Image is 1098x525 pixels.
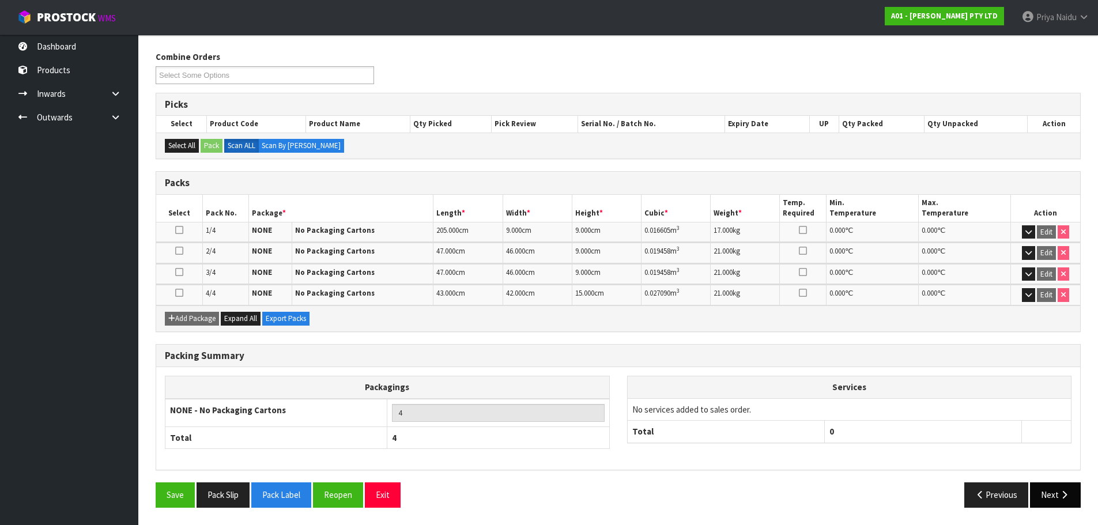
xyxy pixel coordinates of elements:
span: 47.000 [436,246,455,256]
th: Services [628,376,1071,398]
span: 46.000 [506,267,525,277]
th: Select [156,195,202,222]
th: Cubic [642,195,711,222]
button: Add Package [165,312,219,326]
sup: 3 [677,224,680,232]
button: Edit [1037,288,1056,302]
button: Pack Slip [197,482,250,507]
th: Action [1028,116,1080,132]
td: kg [711,222,780,242]
button: Exit [365,482,401,507]
th: Qty Packed [839,116,924,132]
button: Edit [1037,225,1056,239]
span: 0.000 [922,246,937,256]
th: Qty Unpacked [924,116,1027,132]
sup: 3 [677,266,680,274]
td: cm [503,264,572,284]
span: 0.000 [922,288,937,298]
td: ℃ [918,243,1010,263]
td: No services added to sales order. [628,398,1071,420]
button: Pack [201,139,222,153]
span: 9.000 [575,267,591,277]
span: 1/4 [206,225,216,235]
th: Max. Temperature [918,195,1010,222]
th: Product Code [207,116,306,132]
td: ℃ [826,285,918,305]
label: Scan ALL [224,139,259,153]
td: m [642,243,711,263]
label: Combine Orders [156,51,220,63]
th: Width [503,195,572,222]
span: Pack [156,42,1081,516]
span: 0.000 [922,225,937,235]
td: ℃ [826,264,918,284]
span: 9.000 [575,225,591,235]
label: Scan By [PERSON_NAME] [258,139,344,153]
td: kg [711,264,780,284]
sup: 3 [677,287,680,294]
th: Min. Temperature [826,195,918,222]
th: Total [628,421,825,443]
span: 0.000 [829,288,845,298]
td: cm [572,222,641,242]
button: Reopen [313,482,363,507]
span: Naidu [1056,12,1077,22]
th: Serial No. / Batch No. [578,116,725,132]
span: Priya [1036,12,1054,22]
span: 2/4 [206,246,216,256]
button: Pack Label [251,482,311,507]
strong: NONE [252,288,272,298]
td: m [642,285,711,305]
strong: No Packaging Cartons [295,246,375,256]
strong: NONE [252,267,272,277]
th: Total [165,426,387,448]
strong: A01 - [PERSON_NAME] PTY LTD [891,11,998,21]
span: ProStock [37,10,96,25]
a: A01 - [PERSON_NAME] PTY LTD [885,7,1004,25]
span: 42.000 [506,288,525,298]
button: Edit [1037,267,1056,281]
span: 0.016605 [644,225,670,235]
span: 47.000 [436,267,455,277]
button: Save [156,482,195,507]
span: 0.000 [922,267,937,277]
span: 4 [392,432,397,443]
small: WMS [98,13,116,24]
th: Package [248,195,433,222]
td: cm [572,285,641,305]
td: cm [503,243,572,263]
td: ℃ [918,264,1010,284]
td: kg [711,285,780,305]
td: ℃ [826,222,918,242]
span: 0.019458 [644,246,670,256]
th: Pick Review [492,116,578,132]
strong: No Packaging Cartons [295,288,375,298]
span: 21.000 [714,288,733,298]
td: cm [503,222,572,242]
sup: 3 [677,245,680,252]
td: cm [433,243,503,263]
th: Length [433,195,503,222]
img: cube-alt.png [17,10,32,24]
span: 21.000 [714,267,733,277]
h3: Packing Summary [165,350,1071,361]
th: Expiry Date [725,116,810,132]
span: 205.000 [436,225,459,235]
td: m [642,222,711,242]
th: Pack No. [202,195,248,222]
td: ℃ [918,222,1010,242]
th: Packagings [165,376,610,399]
td: m [642,264,711,284]
span: Expand All [224,314,257,323]
th: Temp. Required [780,195,826,222]
td: cm [572,264,641,284]
button: Previous [964,482,1029,507]
strong: No Packaging Cartons [295,225,375,235]
button: Next [1030,482,1081,507]
th: Height [572,195,641,222]
span: 9.000 [575,246,591,256]
th: Action [1011,195,1080,222]
span: 0 [829,426,834,437]
button: Expand All [221,312,261,326]
span: 0.000 [829,246,845,256]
